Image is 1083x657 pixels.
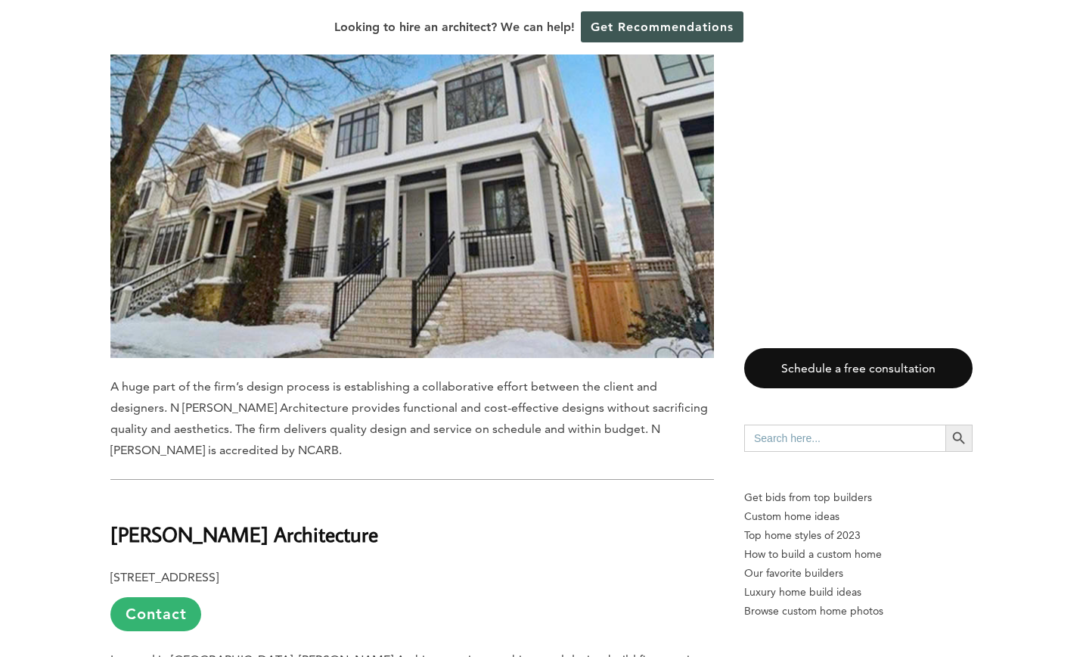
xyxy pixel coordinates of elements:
[744,602,973,621] a: Browse custom home photos
[110,379,708,457] span: A huge part of the firm’s design process is establishing a collaborative effort between the clien...
[110,597,201,631] a: Contact
[744,488,973,507] p: Get bids from top builders
[744,526,973,545] a: Top home styles of 2023
[110,570,219,584] b: [STREET_ADDRESS]
[744,583,973,602] a: Luxury home build ideas
[744,564,973,583] a: Our favorite builders
[744,507,973,526] a: Custom home ideas
[744,425,945,452] input: Search here...
[744,545,973,564] a: How to build a custom home
[581,11,743,42] a: Get Recommendations
[793,549,1065,639] iframe: Drift Widget Chat Controller
[744,348,973,388] a: Schedule a free consultation
[110,521,378,547] b: [PERSON_NAME] Architecture
[951,430,967,447] svg: Search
